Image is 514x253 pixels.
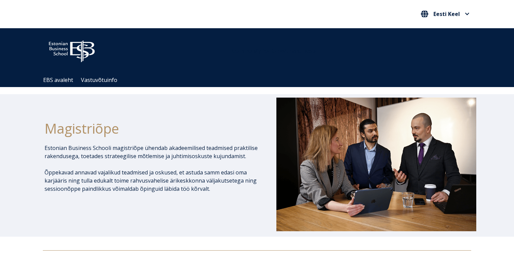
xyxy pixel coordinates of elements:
a: Vastuvõtuinfo [81,76,117,84]
a: EBS avaleht [43,76,73,84]
img: ebs_logo2016_white [43,35,101,64]
p: Estonian Business Schooli magistriõpe ühendab akadeemilised teadmised praktilise rakendusega, toe... [45,144,258,160]
h1: Magistriõpe [45,120,258,137]
nav: Vali oma keel [419,9,471,20]
div: Navigation Menu [39,73,481,87]
img: DSC_1073 [276,98,476,231]
span: Community for Growth and Resp [232,47,315,54]
span: Eesti Keel [433,11,460,17]
button: Eesti Keel [419,9,471,19]
p: Õppekavad annavad vajalikud teadmised ja oskused, et astuda samm edasi oma karjääris ning tulla e... [45,168,258,193]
